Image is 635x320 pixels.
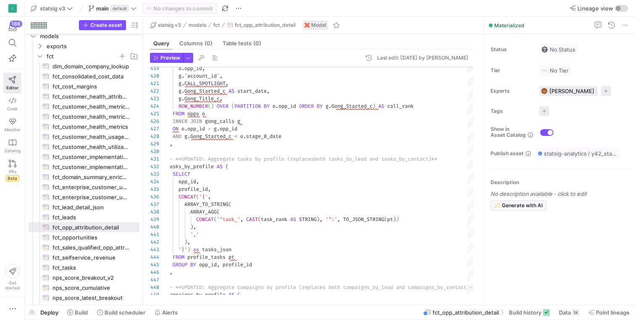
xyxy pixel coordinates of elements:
[223,261,252,268] span: profile_id
[325,103,328,109] span: g
[184,125,187,132] span: .
[150,231,159,238] div: 441
[173,254,184,260] span: FROM
[213,22,220,28] span: fct
[29,293,139,303] a: nps_score_latest_breakout​​​​​​​​​​
[491,151,524,156] span: Publish asset
[40,5,65,12] span: statsig v3
[549,88,594,94] span: [PERSON_NAME]
[509,309,541,316] span: Build history
[150,163,159,170] div: 432
[148,20,183,30] button: statsig v3
[505,305,554,320] button: Build history
[29,152,139,162] a: fct_customer_implementation_metrics_latest​​​​​​​​​​
[150,53,183,63] button: Preview
[181,73,184,79] span: .
[173,110,184,117] span: FROM
[196,216,214,223] span: CONCAT
[150,261,159,268] div: 445
[52,142,130,152] span: fct_customer_health_utilization_rate​​​​​​​​​​
[325,216,337,223] span: '":'
[202,246,231,253] span: tasks_json
[217,73,220,79] span: `
[150,87,159,95] div: 422
[52,162,130,172] span: fct_customer_implementation_metrics​​​​​​​​​​
[52,132,130,142] span: fct_customer_health_usage_vitally​​​​​​​​​​
[491,126,526,138] span: Show in Asset Catalog
[29,152,139,162] div: Press SPACE to select this row.
[190,118,202,125] span: JOIN
[184,95,220,102] span: Gong_Title_c
[29,51,139,61] div: Press SPACE to select this row.
[217,216,240,223] span: '"task_'
[187,73,217,79] span: account_id
[3,1,21,16] a: S
[47,52,118,61] span: fct
[150,110,159,117] div: 425
[29,252,139,263] div: Press SPACE to select this row.
[29,242,139,252] div: Press SPACE to select this row.
[237,88,267,94] span: start_date
[314,156,437,162] span: both tasks_by_lead and tasks_by_contact)**
[150,72,159,80] div: 420
[29,222,139,232] div: Press SPACE to select this row.
[29,81,139,91] a: fct_cost_margins​​​​​​​​​​
[290,216,296,223] span: AS
[178,73,181,79] span: g
[52,253,130,263] span: fct_selfservice_revenue​​​​​​​​​​
[29,182,139,192] a: fct_enterprise_customer_usage_3d_lag​​​​​​​​​​
[173,171,190,177] span: SELECT
[228,201,231,208] span: (
[317,216,320,223] span: )
[235,22,296,28] span: fct_opp_attribution_detail
[393,216,396,223] span: )
[190,231,199,238] span: ','
[585,305,633,320] button: Point lineage
[150,223,159,231] div: 440
[29,283,139,293] div: Press SPACE to select this row.
[343,216,384,223] span: TO_JSON_STRING
[29,61,139,71] a: dim_domain_company_lookup​​​​​​​​​​
[304,23,310,28] img: undefined
[378,103,384,109] span: AS
[491,68,533,73] span: Tier
[278,103,296,109] span: opp_id
[273,103,276,109] span: o
[261,216,287,223] span: task_rank
[220,73,223,79] span: ,
[52,72,130,81] span: fct_consolidated_cost_data​​​​​​​​​​
[555,305,583,320] button: Data1K
[150,208,159,216] div: 438
[217,261,220,268] span: ,
[3,73,21,94] a: Editor
[205,118,234,125] span: gong_calls
[541,46,575,53] span: No Status
[208,103,211,109] span: (
[190,261,196,268] span: BY
[52,82,130,91] span: fct_cost_margins​​​​​​​​​​
[29,142,139,152] div: Press SPACE to select this row.
[150,200,159,208] div: 437
[29,172,139,182] div: Press SPACE to select this row.
[187,239,190,245] span: ,
[187,125,205,132] span: opp_id
[29,222,139,232] a: fct_opp_attribution_detail​​​​​​​​​​
[150,102,159,110] div: 424
[8,4,17,13] div: S
[184,80,226,87] span: CALL_SPOTLIGHT
[52,122,130,132] span: fct_customer_health_metrics​​​​​​​​​​
[29,101,139,112] div: Press SPACE to select this row.
[193,246,199,253] span: as
[52,193,130,202] span: fct_enterprise_customer_usage​​​​​​​​​​
[150,216,159,223] div: 439
[47,42,138,51] span: exports
[52,243,130,252] span: fct_sales_qualified_opp_attribution_detail​​​​​​​​​​
[29,202,139,212] a: fct_lead_detail_json​​​​​​​​​​
[173,133,181,140] span: AND
[29,273,139,283] div: Press SPACE to select this row.
[5,175,19,182] span: Beta
[52,102,130,112] span: fct_customer_health_metrics_latest​​​​​​​​​​
[226,163,228,170] span: (
[299,103,314,109] span: ORDER
[29,212,139,222] div: Press SPACE to select this row.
